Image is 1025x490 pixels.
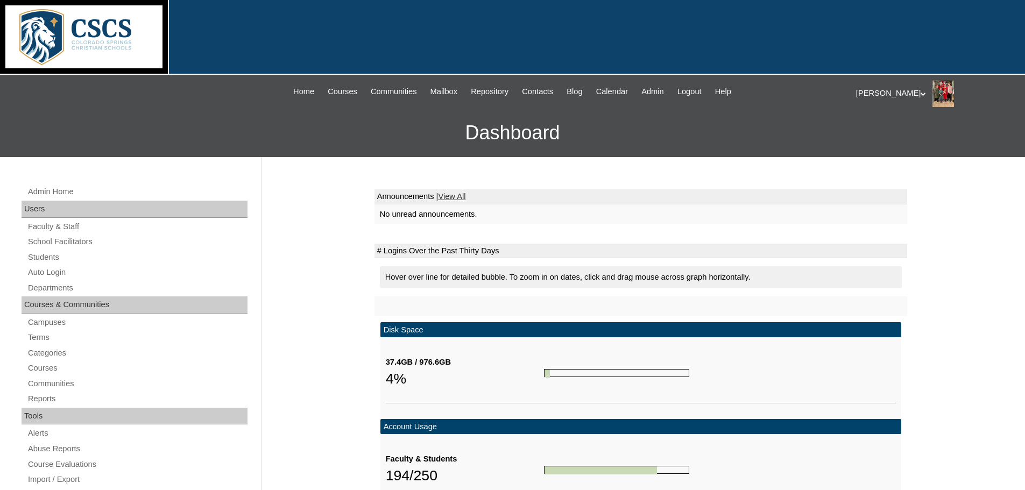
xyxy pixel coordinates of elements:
a: Course Evaluations [27,458,248,471]
a: Departments [27,281,248,295]
a: Admin [636,86,669,98]
div: 194/250 [386,465,544,486]
a: Alerts [27,427,248,440]
div: Faculty & Students [386,453,544,465]
span: Home [293,86,314,98]
h3: Dashboard [5,109,1020,157]
a: Categories [27,346,248,360]
a: Reports [27,392,248,406]
a: Logout [672,86,707,98]
span: Admin [641,86,664,98]
span: Contacts [522,86,553,98]
a: Blog [561,86,588,98]
a: Faculty & Staff [27,220,248,233]
div: [PERSON_NAME] [856,80,1014,107]
span: Courses [328,86,357,98]
td: No unread announcements. [374,204,907,224]
span: Blog [567,86,582,98]
a: Help [710,86,737,98]
div: Hover over line for detailed bubble. To zoom in on dates, click and drag mouse across graph horiz... [380,266,902,288]
div: Users [22,201,248,218]
div: 4% [386,368,544,389]
td: Announcements | [374,189,907,204]
span: Mailbox [430,86,458,98]
a: View All [438,192,465,201]
a: Calendar [591,86,633,98]
div: Courses & Communities [22,296,248,314]
span: Repository [471,86,508,98]
a: Auto Login [27,266,248,279]
a: Students [27,251,248,264]
a: Communities [27,377,248,390]
a: Import / Export [27,473,248,486]
a: Campuses [27,316,248,329]
a: Contacts [517,86,559,98]
a: Communities [365,86,422,98]
a: School Facilitators [27,235,248,248]
a: Terms [27,331,248,344]
a: Admin Home [27,185,248,198]
a: Courses [322,86,363,98]
a: Repository [465,86,514,98]
span: Calendar [596,86,628,98]
a: Mailbox [425,86,463,98]
div: 37.4GB / 976.6GB [386,357,544,368]
span: Logout [677,86,702,98]
span: Help [715,86,731,98]
a: Courses [27,361,248,375]
img: Stephanie Phillips [932,80,954,107]
td: Disk Space [380,322,901,338]
a: Abuse Reports [27,442,248,456]
div: Tools [22,408,248,425]
span: Communities [371,86,417,98]
img: logo-white.png [5,5,162,68]
a: Home [288,86,320,98]
td: # Logins Over the Past Thirty Days [374,244,907,259]
td: Account Usage [380,419,901,435]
